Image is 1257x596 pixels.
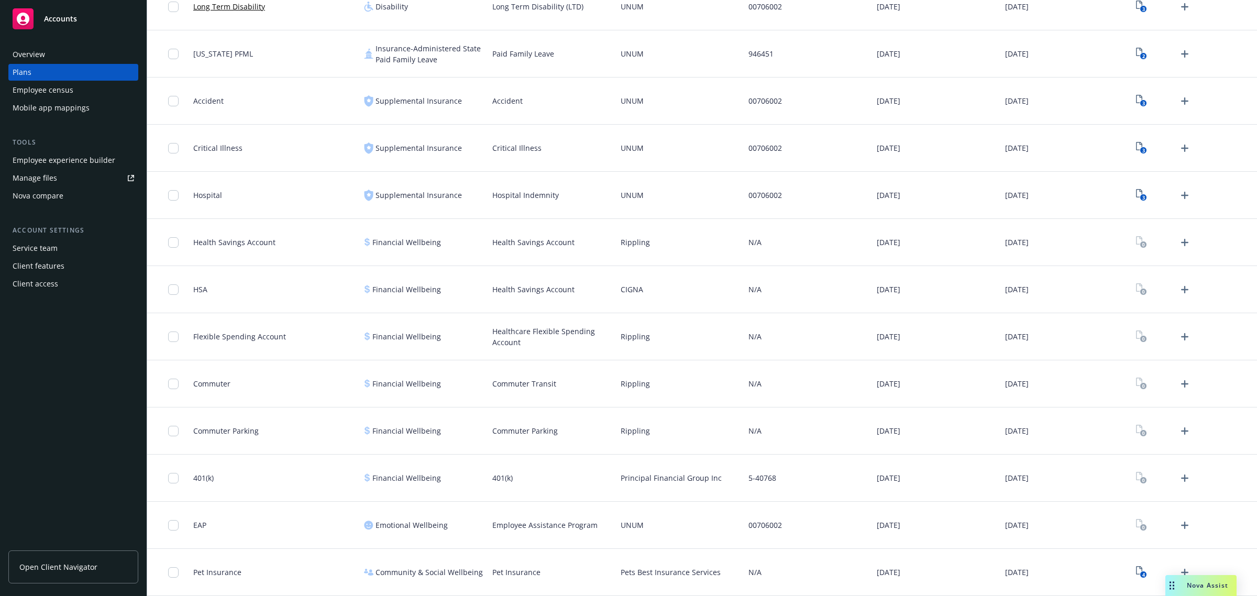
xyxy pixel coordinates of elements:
[1005,425,1029,436] span: [DATE]
[193,190,222,201] span: Hospital
[372,237,441,248] span: Financial Wellbeing
[8,275,138,292] a: Client access
[877,331,900,342] span: [DATE]
[1142,53,1144,60] text: 2
[877,1,900,12] span: [DATE]
[748,190,782,201] span: 00706002
[193,567,241,578] span: Pet Insurance
[1165,575,1237,596] button: Nova Assist
[376,43,484,65] span: Insurance-Administered State Paid Family Leave
[748,237,762,248] span: N/A
[621,425,650,436] span: Rippling
[376,190,462,201] span: Supplemental Insurance
[877,472,900,483] span: [DATE]
[1176,376,1193,392] a: Upload Plan Documents
[621,237,650,248] span: Rippling
[492,48,554,59] span: Paid Family Leave
[1187,581,1228,590] span: Nova Assist
[1176,46,1193,62] a: Upload Plan Documents
[748,142,782,153] span: 00706002
[621,95,644,106] span: UNUM
[193,48,253,59] span: [US_STATE] PFML
[8,225,138,236] div: Account settings
[44,15,77,23] span: Accounts
[372,425,441,436] span: Financial Wellbeing
[1176,423,1193,439] a: Upload Plan Documents
[748,331,762,342] span: N/A
[1005,284,1029,295] span: [DATE]
[748,95,782,106] span: 00706002
[621,378,650,389] span: Rippling
[621,520,644,531] span: UNUM
[621,331,650,342] span: Rippling
[168,143,179,153] input: Toggle Row Selected
[193,331,286,342] span: Flexible Spending Account
[748,1,782,12] span: 00706002
[13,170,57,186] div: Manage files
[13,240,58,257] div: Service team
[13,46,45,63] div: Overview
[193,95,224,106] span: Accident
[372,378,441,389] span: Financial Wellbeing
[13,258,64,274] div: Client features
[168,379,179,389] input: Toggle Row Selected
[1176,470,1193,487] a: Upload Plan Documents
[748,472,776,483] span: 5-40768
[168,473,179,483] input: Toggle Row Selected
[877,378,900,389] span: [DATE]
[8,4,138,34] a: Accounts
[748,567,762,578] span: N/A
[1133,517,1150,534] a: View Plan Documents
[168,284,179,295] input: Toggle Row Selected
[8,152,138,169] a: Employee experience builder
[621,284,643,295] span: CIGNA
[1142,194,1144,201] text: 3
[1005,237,1029,248] span: [DATE]
[492,142,542,153] span: Critical Illness
[492,425,558,436] span: Commuter Parking
[877,190,900,201] span: [DATE]
[621,48,644,59] span: UNUM
[1176,140,1193,157] a: Upload Plan Documents
[1176,564,1193,581] a: Upload Plan Documents
[8,46,138,63] a: Overview
[1142,100,1144,107] text: 3
[1133,328,1150,345] a: View Plan Documents
[748,425,762,436] span: N/A
[193,425,259,436] span: Commuter Parking
[1142,571,1144,578] text: 4
[1005,190,1029,201] span: [DATE]
[1176,328,1193,345] a: Upload Plan Documents
[168,96,179,106] input: Toggle Row Selected
[372,331,441,342] span: Financial Wellbeing
[13,275,58,292] div: Client access
[877,284,900,295] span: [DATE]
[621,567,721,578] span: Pets Best Insurance Services
[1133,93,1150,109] a: View Plan Documents
[168,332,179,342] input: Toggle Row Selected
[492,378,556,389] span: Commuter Transit
[621,472,722,483] span: Principal Financial Group Inc
[193,284,207,295] span: HSA
[168,190,179,201] input: Toggle Row Selected
[1176,281,1193,298] a: Upload Plan Documents
[168,567,179,578] input: Toggle Row Selected
[376,567,483,578] span: Community & Social Wellbeing
[168,520,179,531] input: Toggle Row Selected
[492,1,583,12] span: Long Term Disability (LTD)
[193,520,206,531] span: EAP
[376,142,462,153] span: Supplemental Insurance
[8,170,138,186] a: Manage files
[13,64,31,81] div: Plans
[1133,376,1150,392] a: View Plan Documents
[193,378,230,389] span: Commuter
[1133,187,1150,204] a: View Plan Documents
[376,95,462,106] span: Supplemental Insurance
[19,561,97,572] span: Open Client Navigator
[193,1,265,12] a: Long Term Disability
[372,472,441,483] span: Financial Wellbeing
[13,100,90,116] div: Mobile app mappings
[748,378,762,389] span: N/A
[13,152,115,169] div: Employee experience builder
[1133,281,1150,298] a: View Plan Documents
